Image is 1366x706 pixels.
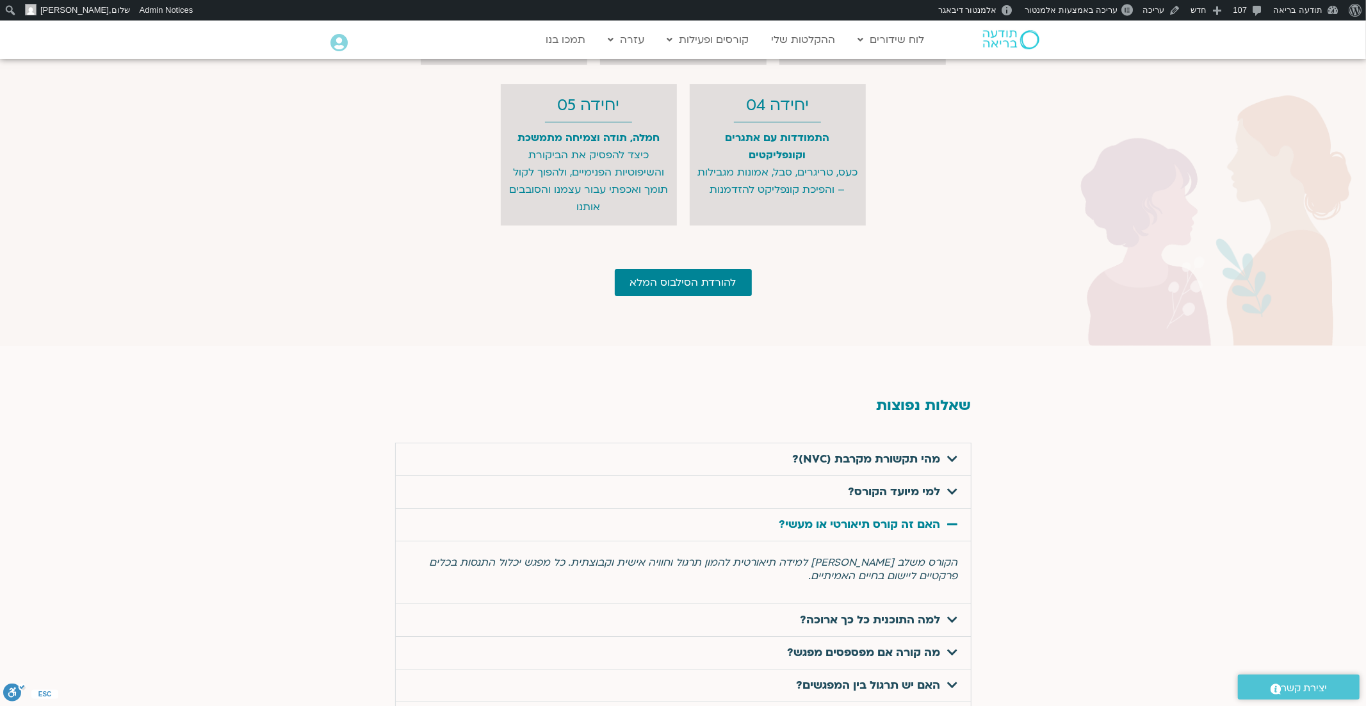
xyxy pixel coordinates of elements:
img: תודעה בריאה [983,30,1039,49]
span: עריכה באמצעות אלמנטור [1025,5,1118,15]
a: האם זה קורס תיאורטי או מעשי? [779,517,941,532]
strong: חמלה, תודה וצמיחה מתמשכת [517,131,660,145]
div: מהי תקשורת מקרבת (NVC)? [396,443,971,475]
a: להורדת הסילבוס המלא [615,269,752,296]
p: כעס, טריגרים, סבל, אמונות מגבילות – והפיכת קונפליקט להזדמנות [696,129,859,199]
span: [PERSON_NAME] [40,5,109,15]
a: לוח שידורים [852,28,931,52]
a: האם יש תרגול בין המפגשים? [797,678,941,693]
div: מה קורה אם מפספסים מפגש? [396,637,971,669]
span: הקורס משלב [PERSON_NAME] למידה תיאורטית להמון תרגול וחוויה אישית וקבוצתית. כל מפגש יכלול התנסות ב... [430,555,958,584]
div: האם יש תרגול בין המפגשים? [396,669,971,702]
a: למה התוכנית כל כך ארוכה? [801,612,941,627]
h2: שאלות נפוצות [395,397,972,414]
a: עזרה [602,28,651,52]
div: האם זה קורס תיאורטי או מעשי? [396,541,971,603]
a: יצירת קשר [1238,675,1360,700]
p: כיצד להפסיק את הביקורת והשיפוטיות הפנימיים, ולהפוך לקול תומך ואכפתי עבור עצמנו והסובבים אותנו [507,129,671,216]
a: למי מיועד הקורס? [849,484,941,499]
span: יצירת קשר [1281,680,1328,697]
div: למה התוכנית כל כך ארוכה? [396,604,971,636]
span: להורדת הסילבוס המלא [630,277,736,288]
a: מה קורה אם מפספסים מפגש? [788,645,941,660]
a: תמכו בנו [540,28,592,52]
a: מהי תקשורת מקרבת (NVC)? [793,452,941,466]
div: האם זה קורס תיאורטי או מעשי? [396,509,971,541]
strong: התמודדות עם אתגרים וקונפליקטים [726,131,830,162]
div: למי מיועד הקורס? [396,476,971,508]
a: קורסים ופעילות [661,28,756,52]
a: ההקלטות שלי [765,28,842,52]
h2: יחידה 05 [514,97,664,115]
h2: יחידה 04 [703,97,853,115]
